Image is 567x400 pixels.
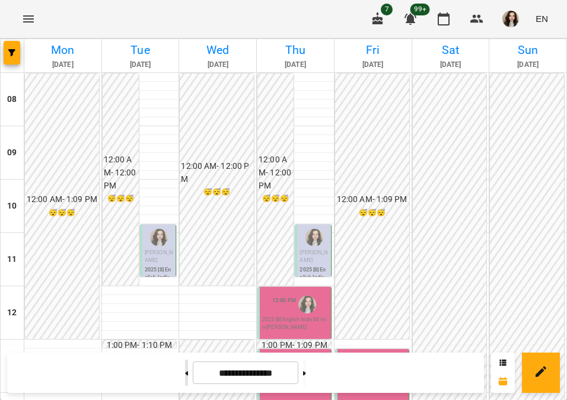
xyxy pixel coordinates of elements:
[414,59,488,71] h6: [DATE]
[381,4,393,15] span: 7
[336,41,410,59] h6: Fri
[26,207,98,219] h6: 😴😴😴
[300,266,328,290] p: 2025 [8] English Indiv 60 min
[262,316,329,332] p: 2025 [8] English Indiv 60 min - [PERSON_NAME]
[145,249,173,264] span: [PERSON_NAME]
[104,41,177,59] h6: Tue
[259,59,332,71] h6: [DATE]
[300,249,327,264] span: [PERSON_NAME]
[7,200,17,213] h6: 10
[181,160,253,185] h6: 12:00 AM - 12:00 PM
[181,41,254,59] h6: Wed
[336,193,408,206] h6: 12:00 AM - 1:09 PM
[298,296,316,313] img: Вікторія Корнейко (а)
[414,41,488,59] h6: Sat
[491,59,565,71] h6: [DATE]
[7,253,17,266] h6: 11
[502,11,519,27] img: ebd0ea8fb81319dcbaacf11cd4698c16.JPG
[531,8,553,30] button: EN
[104,153,138,192] h6: 12:00 AM - 12:00 PM
[26,193,98,206] h6: 12:00 AM - 1:09 PM
[305,229,323,247] img: Вікторія Корнейко (а)
[536,12,548,25] span: EN
[7,306,17,319] h6: 12
[491,41,565,59] h6: Sun
[104,193,138,204] h6: 😴😴😴
[272,296,296,305] label: 12:00 PM
[150,229,168,247] img: Вікторія Корнейко (а)
[26,41,100,59] h6: Mon
[336,207,408,219] h6: 😴😴😴
[336,59,410,71] h6: [DATE]
[26,59,100,71] h6: [DATE]
[410,4,430,15] span: 99+
[259,41,332,59] h6: Thu
[259,193,292,204] h6: 😴😴😴
[181,59,254,71] h6: [DATE]
[145,266,173,290] p: 2025 [8] English Indiv 60 min
[7,146,17,159] h6: 09
[181,187,253,198] h6: 😴😴😴
[104,59,177,71] h6: [DATE]
[259,153,292,192] h6: 12:00 AM - 12:00 PM
[14,5,43,33] button: Menu
[7,93,17,106] h6: 08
